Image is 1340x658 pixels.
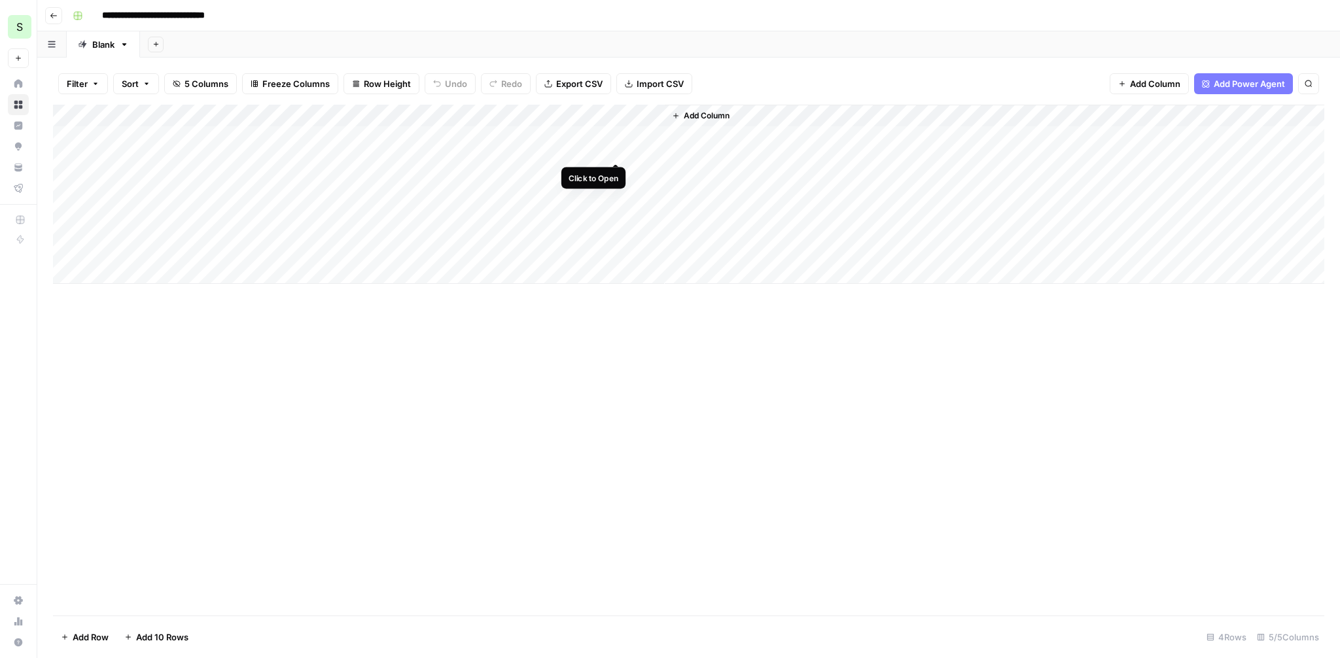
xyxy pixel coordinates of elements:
[185,77,228,90] span: 5 Columns
[116,627,196,648] button: Add 10 Rows
[67,77,88,90] span: Filter
[53,627,116,648] button: Add Row
[73,631,109,644] span: Add Row
[8,73,29,94] a: Home
[445,77,467,90] span: Undo
[1130,77,1180,90] span: Add Column
[344,73,419,94] button: Row Height
[667,107,735,124] button: Add Column
[1201,627,1252,648] div: 4 Rows
[8,10,29,43] button: Workspace: Salesgenie
[58,73,108,94] button: Filter
[556,77,603,90] span: Export CSV
[8,590,29,611] a: Settings
[1110,73,1189,94] button: Add Column
[164,73,237,94] button: 5 Columns
[92,38,115,51] div: Blank
[481,73,531,94] button: Redo
[242,73,338,94] button: Freeze Columns
[1252,627,1324,648] div: 5/5 Columns
[16,19,23,35] span: S
[1214,77,1285,90] span: Add Power Agent
[616,73,692,94] button: Import CSV
[1194,73,1293,94] button: Add Power Agent
[8,178,29,199] a: Flightpath
[8,115,29,136] a: Insights
[122,77,139,90] span: Sort
[67,31,140,58] a: Blank
[8,94,29,115] a: Browse
[8,136,29,157] a: Opportunities
[8,611,29,632] a: Usage
[262,77,330,90] span: Freeze Columns
[536,73,611,94] button: Export CSV
[364,77,411,90] span: Row Height
[569,172,618,184] div: Click to Open
[637,77,684,90] span: Import CSV
[8,157,29,178] a: Your Data
[684,110,730,122] span: Add Column
[8,632,29,653] button: Help + Support
[136,631,188,644] span: Add 10 Rows
[113,73,159,94] button: Sort
[501,77,522,90] span: Redo
[425,73,476,94] button: Undo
